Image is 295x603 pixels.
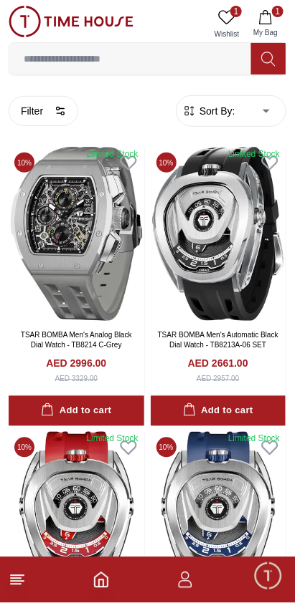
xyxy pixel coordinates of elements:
[245,6,286,42] button: 1My Bag
[9,147,144,321] img: TSAR BOMBA Men's Analog Black Dial Watch - TB8214 C-Grey
[228,433,280,445] div: Limited Stock
[197,374,240,385] div: AED 2957.00
[9,6,134,37] img: ...
[55,374,98,385] div: AED 3329.00
[183,403,253,420] div: Add to cart
[41,403,111,420] div: Add to cart
[11,412,295,427] div: Time House Support
[228,148,280,160] div: Limited Stock
[78,439,92,454] em: Blush
[188,357,248,371] h4: AED 2661.00
[72,15,209,29] div: Time House Support
[158,331,278,349] a: TSAR BOMBA Men's Automatic Black Dial Watch - TB8213A-06 SET
[93,571,110,589] a: Home
[21,441,212,507] span: Hey there! Need help finding the perfect watch? I'm here if you have any questions or need a quic...
[7,7,36,36] em: Back
[156,438,177,458] span: 10 %
[248,27,284,38] span: My Bag
[230,6,242,17] span: 1
[46,357,106,371] h4: AED 2996.00
[86,148,138,160] div: Limited Stock
[209,6,245,42] a: 1Wishlist
[188,501,225,511] span: 09:20 PM
[9,396,144,427] button: Add to cart
[209,29,245,39] span: Wishlist
[259,7,288,36] em: Minimize
[21,331,132,349] a: TSAR BOMBA Men's Analog Black Dial Watch - TB8214 C-Grey
[14,153,34,173] span: 10 %
[40,9,65,34] img: Profile picture of Time House Support
[151,147,286,321] img: TSAR BOMBA Men's Automatic Black Dial Watch - TB8213A-06 SET
[182,104,235,118] button: Sort By:
[14,438,34,458] span: 10 %
[151,396,286,427] button: Add to cart
[156,153,177,173] span: 10 %
[253,561,284,592] div: Chat Widget
[197,104,235,118] span: Sort By:
[272,6,284,17] span: 1
[86,433,138,445] div: Limited Stock
[9,96,78,126] button: Filter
